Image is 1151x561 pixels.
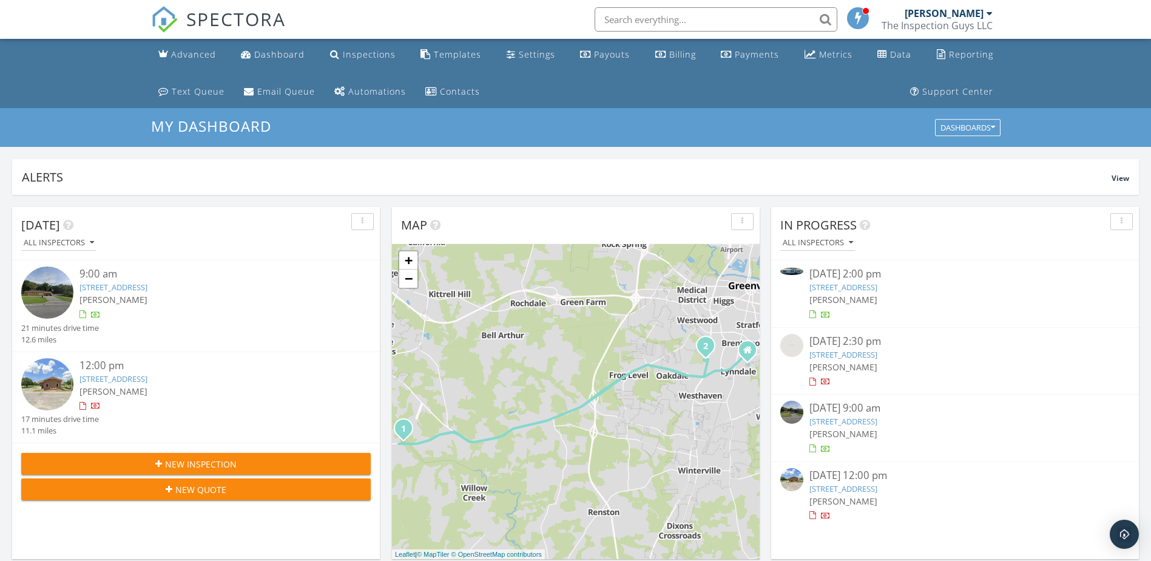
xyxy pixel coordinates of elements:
[519,49,555,60] div: Settings
[935,120,1001,137] button: Dashboards
[451,551,542,558] a: © OpenStreetMap contributors
[780,268,803,275] img: 9540006%2Fcover_photos%2FBnwi0SwiXaIfn6mbdTrN%2Fsmall.jpeg
[399,270,417,288] a: Zoom out
[151,116,271,136] span: My Dashboard
[780,401,803,424] img: streetview
[780,468,803,491] img: streetview
[809,483,877,494] a: [STREET_ADDRESS]
[154,44,221,66] a: Advanced
[706,345,713,353] div: 3000 Clubway Dr, Greenville, NC 27834
[24,239,94,247] div: All Inspectors
[809,349,877,360] a: [STREET_ADDRESS]
[809,334,1101,349] div: [DATE] 2:30 pm
[780,334,803,357] img: streetview
[79,294,147,305] span: [PERSON_NAME]
[21,322,99,334] div: 21 minutes drive time
[401,217,427,233] span: Map
[165,458,237,471] span: New Inspection
[343,49,396,60] div: Inspections
[21,413,99,425] div: 17 minutes drive time
[79,267,342,282] div: 9:00 am
[783,239,853,247] div: All Inspectors
[922,86,993,97] div: Support Center
[780,401,1130,455] a: [DATE] 9:00 am [STREET_ADDRESS] [PERSON_NAME]
[735,49,779,60] div: Payments
[21,267,371,345] a: 9:00 am [STREET_ADDRESS] [PERSON_NAME] 21 minutes drive time 12.6 miles
[21,358,73,410] img: streetview
[21,235,96,251] button: All Inspectors
[809,428,877,440] span: [PERSON_NAME]
[819,49,852,60] div: Metrics
[22,169,1112,185] div: Alerts
[748,350,755,357] div: 310 Granville Drive, Greenville NC 27858
[949,49,993,60] div: Reporting
[186,6,286,32] span: SPECTORA
[703,342,708,351] i: 2
[809,282,877,293] a: [STREET_ADDRESS]
[403,428,411,435] div: 2051 US-13, Farmville, NC 27828
[932,44,998,66] a: Reporting
[595,7,837,32] input: Search everything...
[575,44,635,66] a: Payouts
[79,282,147,293] a: [STREET_ADDRESS]
[1112,173,1129,183] span: View
[669,49,696,60] div: Billing
[239,81,320,103] a: Email Queue
[809,468,1101,483] div: [DATE] 12:00 pm
[392,549,545,560] div: |
[502,44,560,66] a: Settings
[257,86,315,97] div: Email Queue
[809,416,877,427] a: [STREET_ADDRESS]
[940,124,995,132] div: Dashboards
[21,267,73,319] img: streetview
[809,495,877,507] span: [PERSON_NAME]
[329,81,411,103] a: Automations (Basic)
[348,86,406,97] div: Automations
[254,49,305,60] div: Dashboard
[420,81,485,103] a: Contacts
[780,235,856,251] button: All Inspectors
[154,81,229,103] a: Text Queue
[171,49,216,60] div: Advanced
[236,44,309,66] a: Dashboard
[905,7,984,19] div: [PERSON_NAME]
[21,453,371,475] button: New Inspection
[401,425,406,433] i: 1
[873,44,916,66] a: Data
[800,44,857,66] a: Metrics
[21,478,371,500] button: New Quote
[890,49,911,60] div: Data
[1110,520,1139,549] div: Open Intercom Messenger
[175,483,226,496] span: New Quote
[21,334,99,345] div: 12.6 miles
[440,86,480,97] div: Contacts
[780,468,1130,522] a: [DATE] 12:00 pm [STREET_ADDRESS] [PERSON_NAME]
[151,16,286,42] a: SPECTORA
[650,44,701,66] a: Billing
[716,44,784,66] a: Payments
[809,267,1101,282] div: [DATE] 2:00 pm
[594,49,630,60] div: Payouts
[21,358,371,437] a: 12:00 pm [STREET_ADDRESS] [PERSON_NAME] 17 minutes drive time 11.1 miles
[434,49,481,60] div: Templates
[417,551,450,558] a: © MapTiler
[21,425,99,437] div: 11.1 miles
[882,19,993,32] div: The Inspection Guys LLC
[905,81,998,103] a: Support Center
[325,44,400,66] a: Inspections
[780,334,1130,388] a: [DATE] 2:30 pm [STREET_ADDRESS] [PERSON_NAME]
[79,358,342,373] div: 12:00 pm
[21,217,60,233] span: [DATE]
[172,86,224,97] div: Text Queue
[399,251,417,270] a: Zoom in
[780,217,857,233] span: In Progress
[151,6,178,33] img: The Best Home Inspection Software - Spectora
[809,401,1101,416] div: [DATE] 9:00 am
[809,361,877,373] span: [PERSON_NAME]
[809,294,877,305] span: [PERSON_NAME]
[395,551,415,558] a: Leaflet
[416,44,486,66] a: Templates
[79,386,147,397] span: [PERSON_NAME]
[780,267,1130,321] a: [DATE] 2:00 pm [STREET_ADDRESS] [PERSON_NAME]
[79,373,147,384] a: [STREET_ADDRESS]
